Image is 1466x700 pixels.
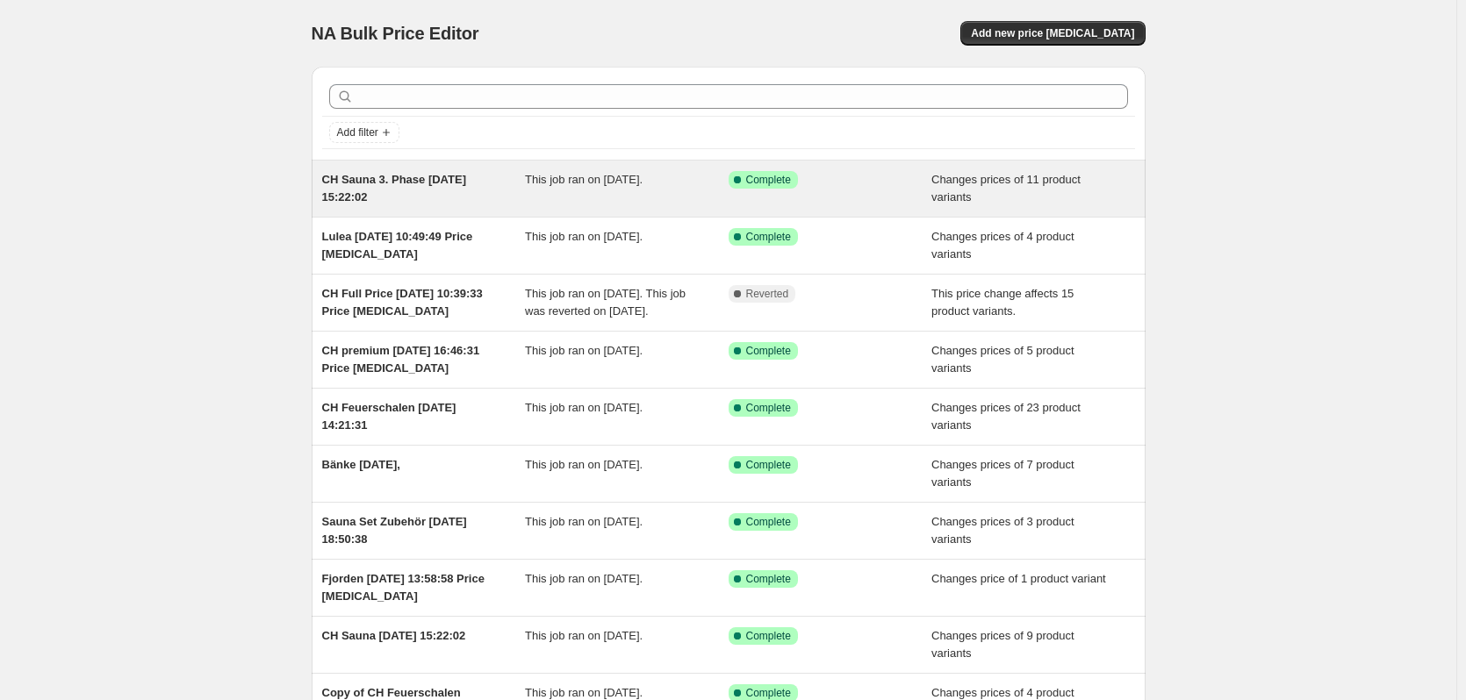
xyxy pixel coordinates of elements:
[931,401,1081,432] span: Changes prices of 23 product variants
[971,26,1134,40] span: Add new price [MEDICAL_DATA]
[746,686,791,700] span: Complete
[746,230,791,244] span: Complete
[322,572,485,603] span: Fjorden [DATE] 13:58:58 Price [MEDICAL_DATA]
[525,173,643,186] span: This job ran on [DATE].
[525,458,643,471] span: This job ran on [DATE].
[746,572,791,586] span: Complete
[746,629,791,643] span: Complete
[931,458,1074,489] span: Changes prices of 7 product variants
[322,458,400,471] span: Bänke [DATE],
[329,122,399,143] button: Add filter
[525,230,643,243] span: This job ran on [DATE].
[931,344,1074,375] span: Changes prices of 5 product variants
[931,287,1074,318] span: This price change affects 15 product variants.
[322,287,483,318] span: CH Full Price [DATE] 10:39:33 Price [MEDICAL_DATA]
[525,629,643,642] span: This job ran on [DATE].
[746,344,791,358] span: Complete
[322,173,466,204] span: CH Sauna 3. Phase [DATE] 15:22:02
[322,515,467,546] span: Sauna Set Zubehör [DATE] 18:50:38
[931,629,1074,660] span: Changes prices of 9 product variants
[525,344,643,357] span: This job ran on [DATE].
[746,401,791,415] span: Complete
[312,24,479,43] span: NA Bulk Price Editor
[525,686,643,699] span: This job ran on [DATE].
[322,230,473,261] span: Lulea [DATE] 10:49:49 Price [MEDICAL_DATA]
[931,572,1106,585] span: Changes price of 1 product variant
[525,401,643,414] span: This job ran on [DATE].
[746,458,791,472] span: Complete
[746,287,789,301] span: Reverted
[525,287,686,318] span: This job ran on [DATE]. This job was reverted on [DATE].
[931,230,1074,261] span: Changes prices of 4 product variants
[931,173,1081,204] span: Changes prices of 11 product variants
[322,629,466,642] span: CH Sauna [DATE] 15:22:02
[337,125,378,139] span: Add filter
[525,515,643,528] span: This job ran on [DATE].
[322,401,456,432] span: CH Feuerschalen [DATE] 14:21:31
[931,515,1074,546] span: Changes prices of 3 product variants
[746,515,791,529] span: Complete
[746,173,791,187] span: Complete
[322,344,480,375] span: CH premium [DATE] 16:46:31 Price [MEDICAL_DATA]
[525,572,643,585] span: This job ran on [DATE].
[960,21,1145,46] button: Add new price [MEDICAL_DATA]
